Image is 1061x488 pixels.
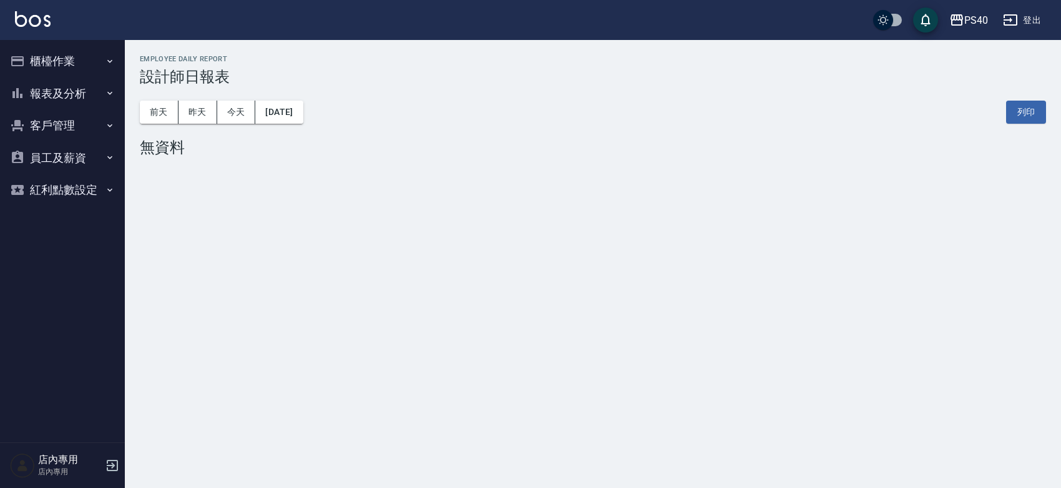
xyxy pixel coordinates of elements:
[140,55,1046,63] h2: Employee Daily Report
[140,68,1046,86] h3: 設計師日報表
[38,466,102,477] p: 店內專用
[5,77,120,110] button: 報表及分析
[140,139,1046,156] div: 無資料
[217,101,256,124] button: 今天
[5,109,120,142] button: 客戶管理
[1006,101,1046,124] button: 列印
[998,9,1046,32] button: 登出
[5,174,120,206] button: 紅利點數設定
[913,7,938,32] button: save
[255,101,303,124] button: [DATE]
[5,142,120,174] button: 員工及薪資
[5,45,120,77] button: 櫃檯作業
[10,453,35,478] img: Person
[964,12,988,28] div: PS40
[944,7,993,33] button: PS40
[38,454,102,466] h5: 店內專用
[178,101,217,124] button: 昨天
[15,11,51,27] img: Logo
[140,101,178,124] button: 前天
